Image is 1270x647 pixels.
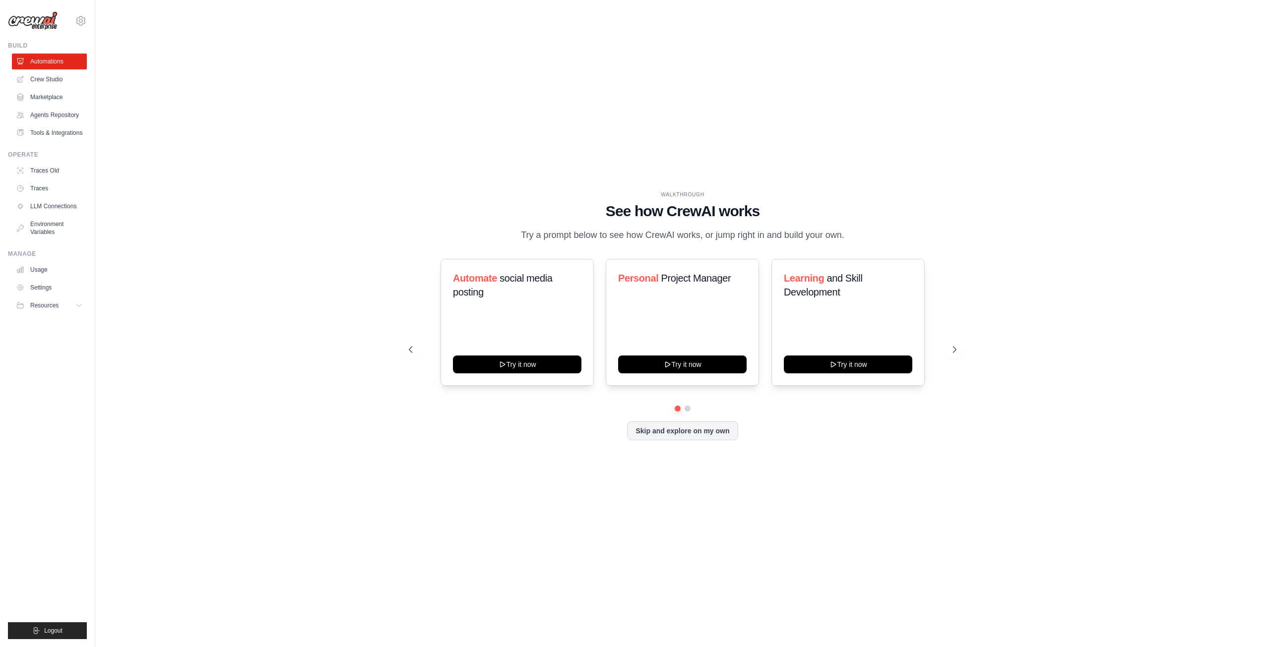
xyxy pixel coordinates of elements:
a: Usage [12,262,87,278]
span: and Skill Development [784,273,862,297]
div: WALKTHROUGH [409,191,956,198]
span: Automate [453,273,497,284]
div: Manage [8,250,87,258]
span: Project Manager [661,273,731,284]
a: Tools & Integrations [12,125,87,141]
p: Try a prompt below to see how CrewAI works, or jump right in and build your own. [516,228,849,242]
a: LLM Connections [12,198,87,214]
span: Learning [784,273,824,284]
a: Settings [12,280,87,295]
button: Logout [8,622,87,639]
a: Crew Studio [12,71,87,87]
button: Try it now [784,355,912,373]
a: Agents Repository [12,107,87,123]
button: Resources [12,297,87,313]
span: social media posting [453,273,553,297]
button: Try it now [453,355,581,373]
span: Personal [618,273,658,284]
h1: See how CrewAI works [409,202,956,220]
div: Build [8,42,87,50]
button: Skip and explore on my own [627,421,738,440]
iframe: Chat Widget [1220,599,1270,647]
img: Logo [8,11,58,30]
span: Logout [44,627,63,635]
a: Traces Old [12,163,87,178]
a: Environment Variables [12,216,87,240]
div: Operate [8,151,87,159]
a: Automations [12,54,87,69]
a: Marketplace [12,89,87,105]
button: Try it now [618,355,747,373]
span: Resources [30,301,59,309]
a: Traces [12,180,87,196]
